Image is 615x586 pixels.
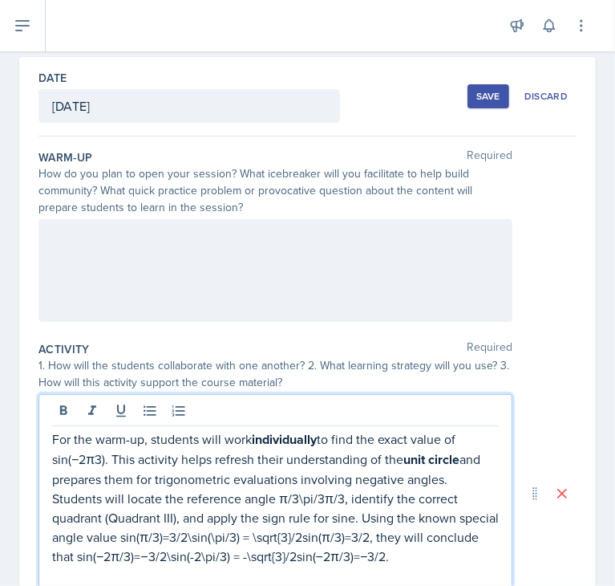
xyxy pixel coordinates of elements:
div: Discard [524,90,568,103]
span: Required [467,341,512,357]
p: For the warm-up, students will work to find the exact value of sin⁡(−2π3). This activity helps re... [52,429,499,566]
label: Date [38,70,67,86]
span: Required [467,149,512,165]
strong: unit circle [403,450,459,469]
strong: individually [252,430,317,449]
div: Save [476,90,500,103]
button: Discard [516,84,577,108]
div: 1. How will the students collaborate with one another? 2. What learning strategy will you use? 3.... [38,357,512,391]
button: Save [467,84,509,108]
label: Activity [38,341,90,357]
label: Warm-Up [38,149,92,165]
div: How do you plan to open your session? What icebreaker will you facilitate to help build community... [38,165,512,216]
